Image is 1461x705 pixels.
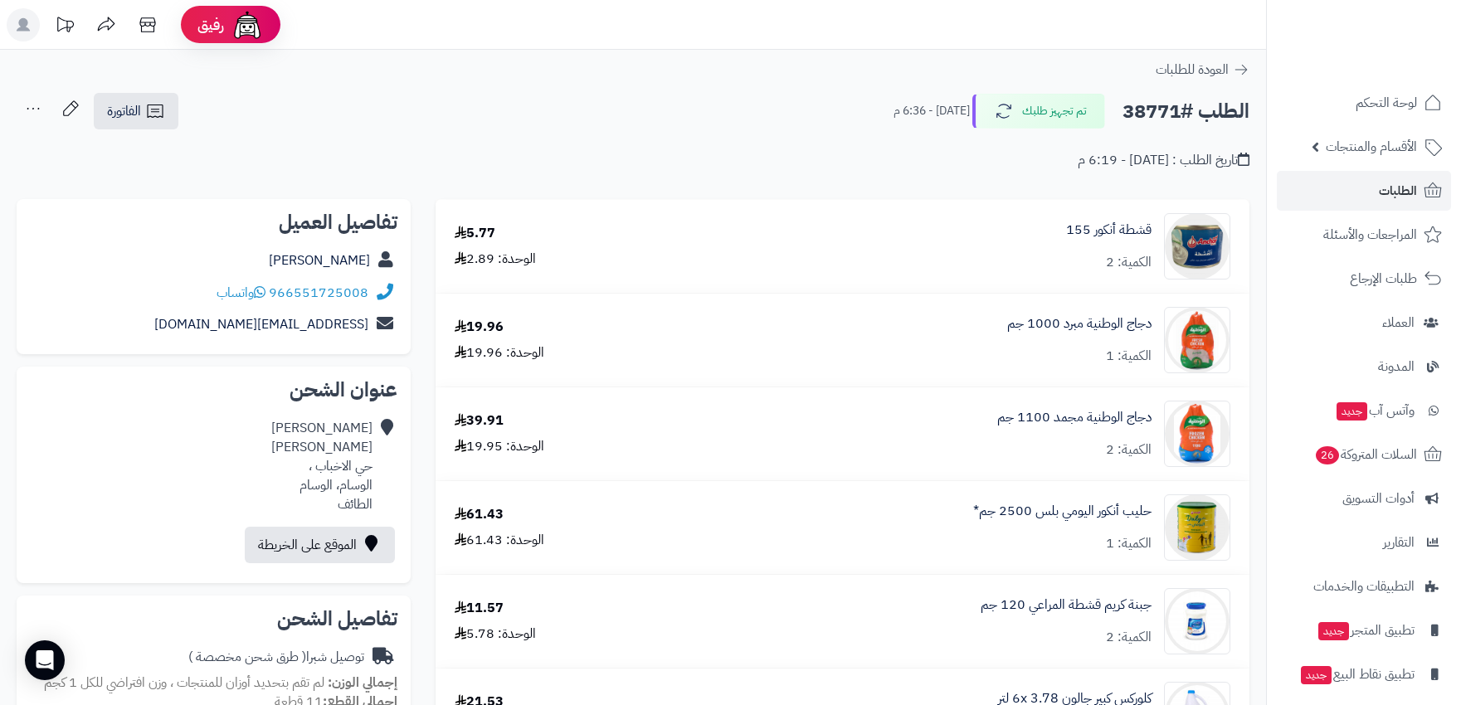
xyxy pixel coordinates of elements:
a: [PERSON_NAME] [269,250,370,270]
span: لم تقم بتحديد أوزان للمنتجات ، وزن افتراضي للكل 1 كجم [44,673,324,693]
a: السلات المتروكة26 [1277,435,1451,474]
a: الطلبات [1277,171,1451,211]
span: 26 [1316,446,1339,464]
span: طلبات الإرجاع [1350,267,1417,290]
div: الوحدة: 19.95 [455,437,544,456]
a: تحديثات المنصة [44,8,85,46]
span: تطبيق نقاط البيع [1299,663,1415,686]
img: ai-face.png [231,8,264,41]
div: 39.91 [455,411,504,430]
a: المدونة [1277,347,1451,387]
span: التقارير [1383,531,1415,554]
span: تطبيق المتجر [1317,619,1415,642]
div: تاريخ الطلب : [DATE] - 6:19 م [1078,151,1249,170]
div: 19.96 [455,318,504,337]
a: المراجعات والأسئلة [1277,215,1451,255]
a: العودة للطلبات [1156,60,1249,80]
div: الكمية: 1 [1106,534,1152,553]
a: تطبيق المتجرجديد [1277,610,1451,650]
a: الموقع على الخريطة [245,527,395,563]
div: الكمية: 2 [1106,253,1152,272]
span: التطبيقات والخدمات [1313,575,1415,598]
div: Open Intercom Messenger [25,640,65,680]
span: الفاتورة [107,101,141,121]
span: جديد [1337,402,1367,421]
span: جديد [1301,666,1332,684]
a: قشطة أنكور 155 [1066,221,1152,240]
span: ( طرق شحن مخصصة ) [188,647,306,667]
a: واتساب [217,283,265,303]
a: [EMAIL_ADDRESS][DOMAIN_NAME] [154,314,368,334]
h2: عنوان الشحن [30,380,397,400]
img: 1669287857-6287004292899-90x90.png [1165,494,1230,561]
span: العودة للطلبات [1156,60,1229,80]
span: العملاء [1382,311,1415,334]
a: جبنة كريم قشطة المراعي 120 جم [981,596,1152,615]
a: 966551725008 [269,283,368,303]
span: المدونة [1378,355,1415,378]
div: الكمية: 2 [1106,628,1152,647]
small: [DATE] - 6:36 م [894,103,970,119]
img: logo-2.png [1348,46,1445,81]
div: الوحدة: 19.96 [455,343,544,362]
span: الطلبات [1379,179,1417,202]
a: وآتس آبجديد [1277,391,1451,430]
div: [PERSON_NAME] [PERSON_NAME] حي الاخباب ، الوسام، الوسام الطائف [271,419,373,513]
span: رفيق [197,15,224,35]
div: الكمية: 1 [1106,347,1152,366]
img: 1672079577-qRL3qWFEeOKCedIclae7Dtlqm8f91ultZLj2Cbdy-90x90.jpg [1165,307,1230,373]
span: لوحة التحكم [1356,91,1417,114]
a: التقارير [1277,523,1451,562]
div: 11.57 [455,599,504,618]
div: 5.77 [455,224,495,243]
a: تطبيق نقاط البيعجديد [1277,654,1451,694]
strong: إجمالي الوزن: [328,673,397,693]
img: 1666599192-resized_ahr0chm6ly9hc2hpywutynvja2v0lnmzlmv1lxdlc3qtmy5hbwf6b25hd3muy29tl3byb2r1y3rzl1... [1165,401,1230,467]
div: الوحدة: 5.78 [455,625,536,644]
span: السلات المتروكة [1314,443,1417,466]
span: جديد [1318,622,1349,640]
span: أدوات التسويق [1342,487,1415,510]
a: حليب أنكور اليومي بلس 2500 جم* [973,502,1152,521]
a: طلبات الإرجاع [1277,259,1451,299]
span: وآتس آب [1335,399,1415,422]
img: 21626b566521d841133862326081fc08429d-90x90.jpg [1165,588,1230,654]
a: أدوات التسويق [1277,479,1451,518]
div: الوحدة: 2.89 [455,250,536,269]
a: دجاج الوطنية مجمد 1100 جم [997,408,1152,427]
div: الكمية: 2 [1106,440,1152,459]
span: المراجعات والأسئلة [1323,223,1417,246]
div: 61.43 [455,505,504,524]
a: التطبيقات والخدمات [1277,566,1451,606]
div: توصيل شبرا [188,648,364,667]
span: الأقسام والمنتجات [1326,135,1417,158]
a: العملاء [1277,303,1451,343]
button: تم تجهيز طلبك [972,94,1105,129]
h2: الطلب #38771 [1123,95,1249,129]
h2: تفاصيل الشحن [30,609,397,629]
a: لوحة التحكم [1277,83,1451,123]
h2: تفاصيل العميل [30,212,397,232]
a: الفاتورة [94,93,178,129]
div: الوحدة: 61.43 [455,531,544,550]
img: 1666694634-a6aaf141-4c10-464d-bdbd-b7ecfd0b31bf-thumbnail-770x770%20(1)-90x90.png [1165,213,1230,280]
a: دجاج الوطنية مبرد 1000 جم [1007,314,1152,333]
